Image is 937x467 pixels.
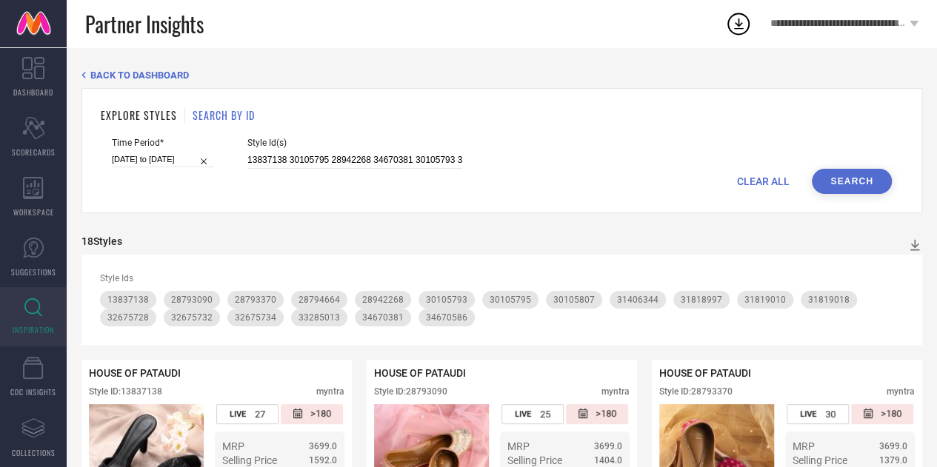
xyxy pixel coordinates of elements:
input: Select time period [112,152,214,167]
span: COLLECTIONS [12,447,56,458]
span: 31819018 [808,295,850,305]
span: LIVE [515,409,531,419]
span: CLEAR ALL [737,175,790,187]
span: 31819010 [744,295,786,305]
span: MRP [507,440,530,452]
span: 34670381 [362,312,404,323]
span: MRP [222,440,244,452]
span: 27 [255,409,265,420]
span: LIVE [800,409,816,419]
span: CDC INSIGHTS [10,386,56,397]
span: HOUSE OF PATAUDI [374,367,466,379]
span: >180 [881,408,901,420]
span: LIVE [230,409,246,419]
div: Style ID: 28793370 [659,386,733,397]
span: 30105795 [490,295,531,305]
div: Number of days the style has been live on the platform [216,404,279,424]
input: Enter comma separated style ids e.g. 12345, 67890 [247,152,462,169]
span: 30105807 [553,295,595,305]
div: myntra [316,386,344,397]
span: Time Period* [112,138,214,148]
span: SUGGESTIONS [11,266,56,278]
span: MRP [793,440,815,452]
h1: EXPLORE STYLES [101,107,177,123]
div: Number of days the style has been live on the platform [501,404,564,424]
span: HOUSE OF PATAUDI [89,367,181,379]
div: Open download list [725,10,752,37]
span: 32675728 [107,312,149,323]
span: 13837138 [107,295,149,305]
div: Style Ids [100,273,904,283]
div: Back TO Dashboard [81,70,922,81]
span: 3699.0 [879,441,907,451]
span: 32675732 [171,312,213,323]
span: 30105793 [426,295,467,305]
span: 33285013 [299,312,340,323]
div: myntra [601,386,630,397]
span: 31818997 [681,295,722,305]
span: Selling Price [507,454,562,466]
span: >180 [310,408,331,420]
span: SCORECARDS [12,147,56,158]
span: 34670586 [426,312,467,323]
div: Number of days since the style was first listed on the platform [851,404,913,424]
div: myntra [887,386,915,397]
span: >180 [596,408,616,420]
span: 3699.0 [594,441,622,451]
span: Selling Price [222,454,277,466]
span: 1592.0 [309,455,337,466]
span: 32675734 [235,312,276,323]
span: Style Id(s) [247,138,462,148]
span: 1404.0 [594,455,622,466]
div: Number of days the style has been live on the platform [787,404,849,424]
div: Number of days since the style was first listed on the platform [566,404,628,424]
span: 30 [825,409,836,420]
button: Search [812,169,892,194]
span: Partner Insights [85,9,204,39]
span: 25 [540,409,550,420]
span: 31406344 [617,295,658,305]
div: Style ID: 13837138 [89,386,162,397]
h1: SEARCH BY ID [193,107,255,123]
span: 28793370 [235,295,276,305]
span: HOUSE OF PATAUDI [659,367,751,379]
div: 18 Styles [81,235,122,247]
span: 3699.0 [309,441,337,451]
span: 28794664 [299,295,340,305]
span: Selling Price [793,454,847,466]
span: INSPIRATION [13,324,54,335]
span: 28942268 [362,295,404,305]
div: Number of days since the style was first listed on the platform [281,404,343,424]
span: 1379.0 [879,455,907,466]
span: BACK TO DASHBOARD [90,70,189,81]
span: 28793090 [171,295,213,305]
div: Style ID: 28793090 [374,386,447,397]
span: DASHBOARD [13,87,53,98]
span: WORKSPACE [13,206,54,218]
